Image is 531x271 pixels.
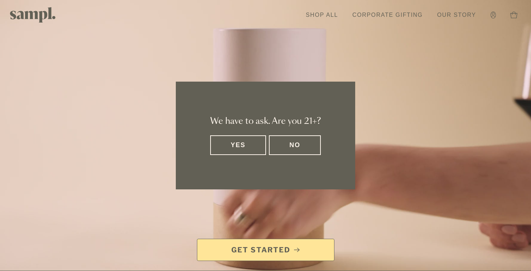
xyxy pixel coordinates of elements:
img: Sampl logo [10,7,56,23]
span: Get Started [231,245,290,255]
a: Shop All [302,7,342,23]
a: Get Started [197,239,334,261]
a: Our Story [434,7,480,23]
a: Corporate Gifting [349,7,426,23]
